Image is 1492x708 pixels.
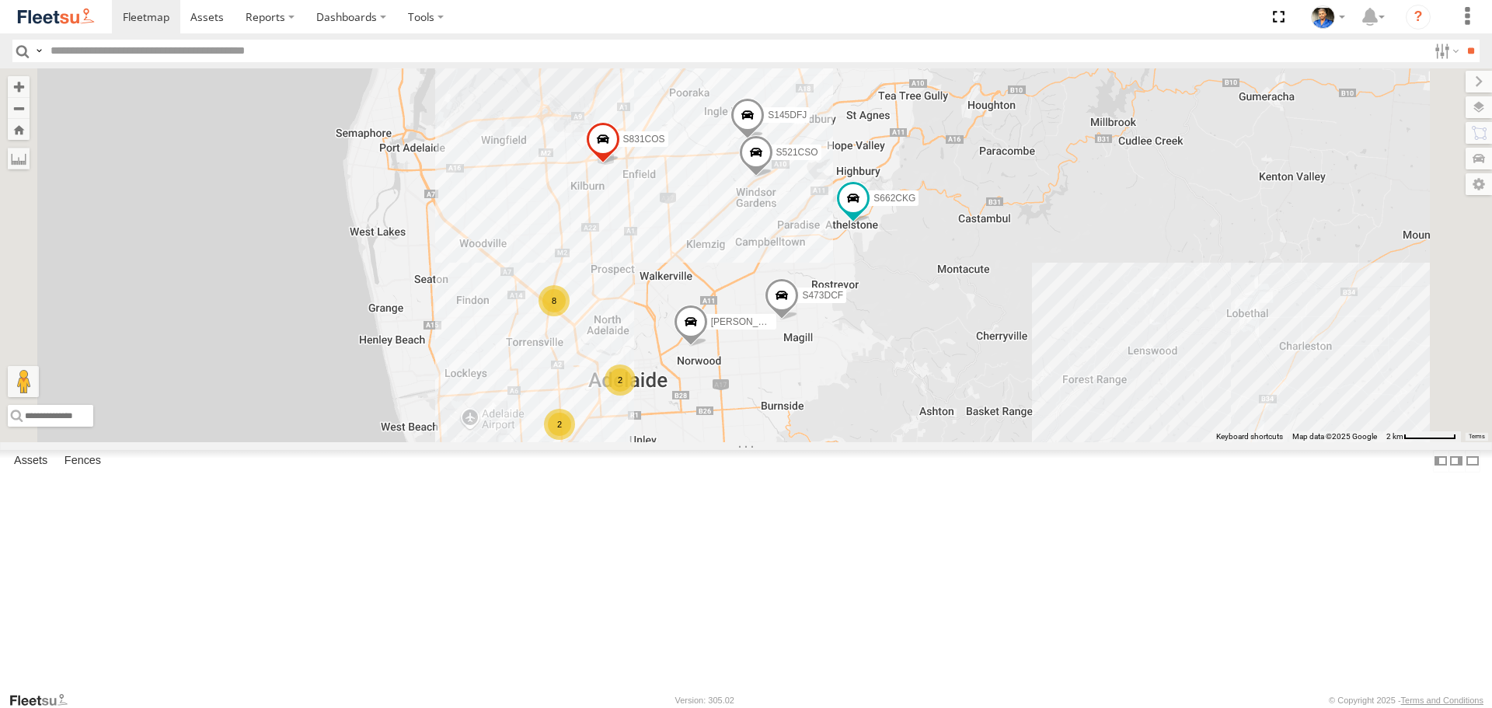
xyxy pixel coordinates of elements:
[57,451,109,473] label: Fences
[768,110,807,120] span: S145DFJ
[1466,173,1492,195] label: Map Settings
[802,290,843,301] span: S473DCF
[1305,5,1351,29] div: Matt Draper
[1386,432,1403,441] span: 2 km
[1216,431,1283,442] button: Keyboard shortcuts
[873,194,915,204] span: S662CKG
[8,97,30,119] button: Zoom out
[6,451,55,473] label: Assets
[1448,450,1464,473] label: Dock Summary Table to the Right
[1329,696,1483,705] div: © Copyright 2025 -
[8,76,30,97] button: Zoom in
[1465,450,1480,473] label: Hide Summary Table
[1433,450,1448,473] label: Dock Summary Table to the Left
[776,147,818,158] span: S521CSO
[544,409,575,440] div: 2
[711,316,788,327] span: [PERSON_NAME]
[1401,696,1483,705] a: Terms and Conditions
[623,134,665,145] span: S831COS
[9,692,80,708] a: Visit our Website
[8,119,30,140] button: Zoom Home
[1406,5,1431,30] i: ?
[33,40,45,62] label: Search Query
[16,6,96,27] img: fleetsu-logo-horizontal.svg
[1292,432,1377,441] span: Map data ©2025 Google
[675,696,734,705] div: Version: 305.02
[1382,431,1461,442] button: Map scale: 2 km per 64 pixels
[1428,40,1462,62] label: Search Filter Options
[8,148,30,169] label: Measure
[605,364,636,396] div: 2
[8,366,39,397] button: Drag Pegman onto the map to open Street View
[1469,433,1485,439] a: Terms
[539,285,570,316] div: 8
